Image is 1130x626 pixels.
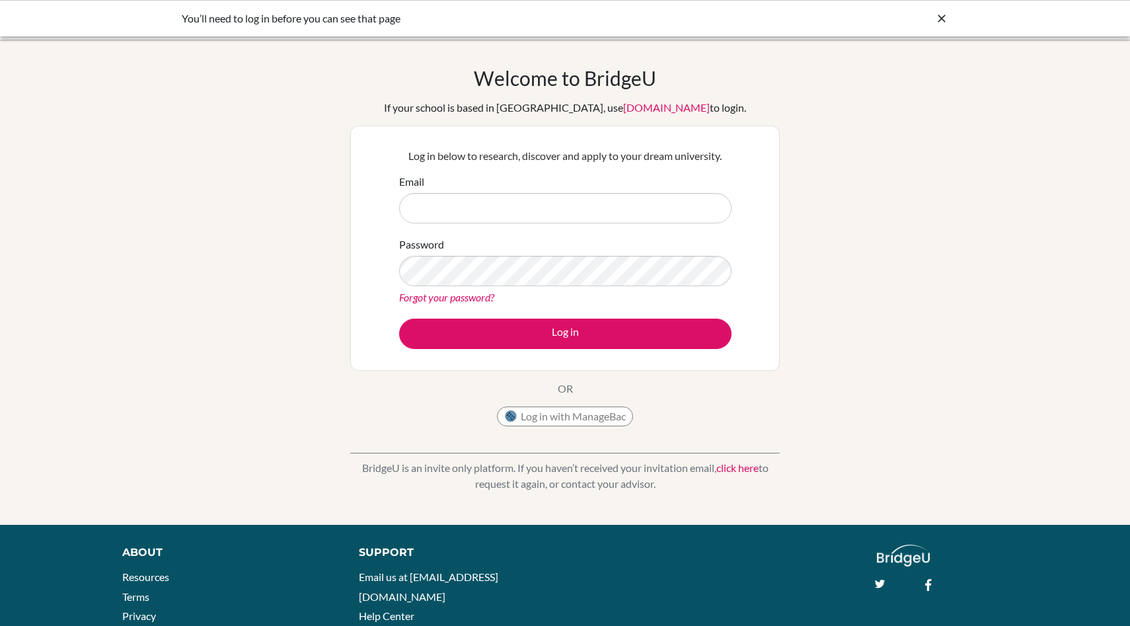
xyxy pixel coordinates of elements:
[359,545,550,561] div: Support
[122,609,156,622] a: Privacy
[122,570,169,583] a: Resources
[182,11,750,26] div: You’ll need to log in before you can see that page
[399,148,732,164] p: Log in below to research, discover and apply to your dream university.
[359,570,498,603] a: Email us at [EMAIL_ADDRESS][DOMAIN_NAME]
[558,381,573,397] p: OR
[623,101,710,114] a: [DOMAIN_NAME]
[399,319,732,349] button: Log in
[384,100,746,116] div: If your school is based in [GEOGRAPHIC_DATA], use to login.
[474,66,656,90] h1: Welcome to BridgeU
[716,461,759,474] a: click here
[122,590,149,603] a: Terms
[399,291,494,303] a: Forgot your password?
[399,237,444,253] label: Password
[122,545,329,561] div: About
[877,545,930,567] img: logo_white@2x-f4f0deed5e89b7ecb1c2cc34c3e3d731f90f0f143d5ea2071677605dd97b5244.png
[399,174,424,190] label: Email
[350,460,780,492] p: BridgeU is an invite only platform. If you haven’t received your invitation email, to request it ...
[497,407,633,426] button: Log in with ManageBac
[359,609,414,622] a: Help Center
